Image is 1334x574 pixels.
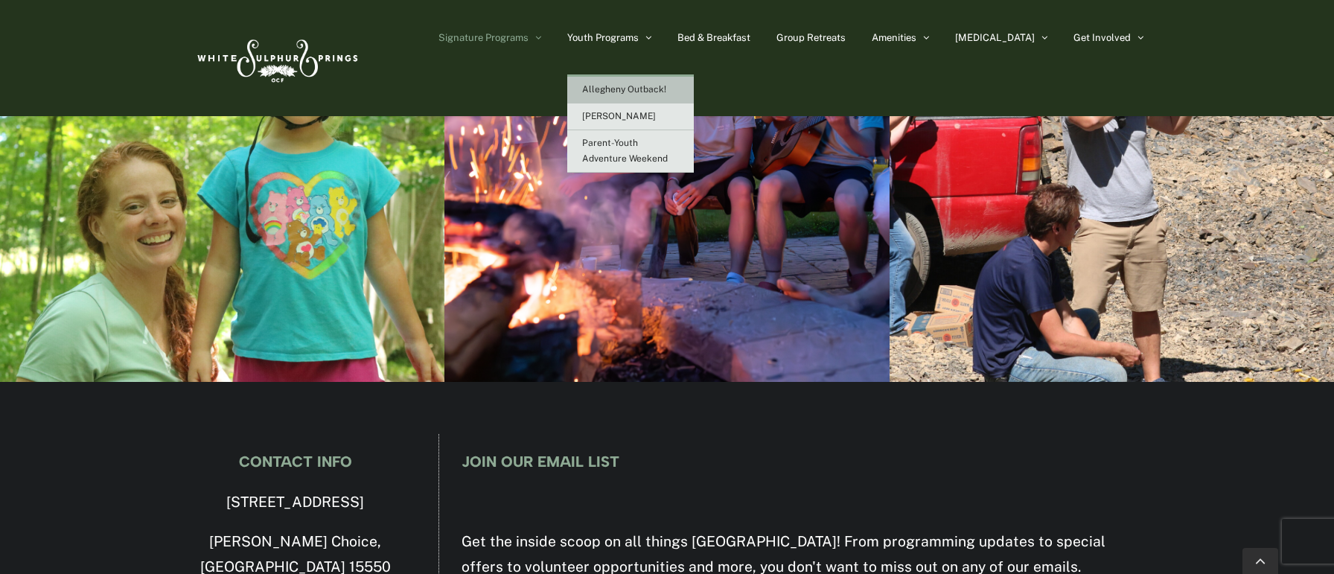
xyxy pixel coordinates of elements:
span: Allegheny Outback! [582,84,666,95]
span: Parent-Youth Adventure Weekend [582,138,668,164]
span: Group Retreats [776,33,846,42]
span: [MEDICAL_DATA] [955,33,1035,42]
h4: JOIN OUR EMAIL LIST [462,453,1143,470]
p: [STREET_ADDRESS] [191,490,400,515]
img: White Sulphur Springs Logo [191,23,362,93]
a: Parent-Youth Adventure Weekend [567,130,694,173]
span: Get Involved [1073,33,1131,42]
a: [PERSON_NAME] [567,103,694,130]
span: Amenities [872,33,916,42]
a: Allegheny Outback! [567,77,694,103]
span: Bed & Breakfast [677,33,750,42]
span: Signature Programs [438,33,529,42]
span: [PERSON_NAME] [582,111,656,121]
h4: CONTACT INFO [191,453,400,470]
span: Youth Programs [567,33,639,42]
